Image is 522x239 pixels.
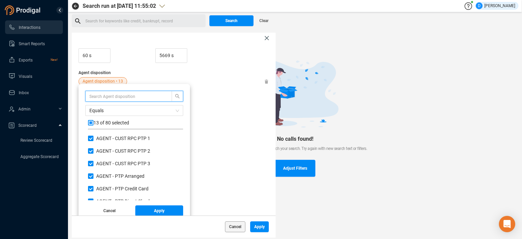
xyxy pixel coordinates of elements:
li: Visuals [5,69,63,83]
button: Apply [250,221,269,232]
div: Open Intercom Messenger [499,216,515,232]
span: AGENT - CUST RPC PTP 1 [96,136,150,141]
button: Search [209,15,254,26]
a: Review Scorecard [20,137,52,143]
a: Smart Reports [8,37,57,50]
span: Agent disposition • 13 [83,77,123,86]
span: 13 of 80 selected [93,120,129,125]
div: No calls found! [83,136,507,142]
span: Search [225,15,238,26]
button: Cancel [225,221,245,232]
span: Visuals [19,74,32,79]
button: Clear [254,15,274,26]
div: [PERSON_NAME] [476,2,515,9]
span: Inbox [19,90,29,95]
a: Interactions [8,20,57,34]
span: Agent disposition [79,70,269,76]
li: Smart Reports [5,37,63,50]
span: Adjust Filters [283,160,307,177]
span: Interactions [19,25,40,30]
span: Apply [254,221,265,232]
span: search [172,94,183,99]
a: ExportsNew! [8,53,57,67]
span: AGENT - CUST RPC PTP 3 [96,161,150,166]
a: Aggregate Scorecard [20,154,59,159]
div: grid [88,135,183,200]
a: Inbox [8,86,57,99]
input: Search Agent disposition [89,92,161,100]
span: AGENT - PTP Arranged [96,173,144,179]
span: AGENT - PTP Credit Card [96,186,149,191]
span: Scorecard [18,123,37,128]
span: AGENT - PTP Direct Check [96,199,151,204]
span: Cancel [229,221,241,232]
span: Equals [89,105,179,116]
span: D [478,2,481,9]
span: Cancel [103,205,116,216]
img: prodigal-logo [5,5,42,15]
li: Exports [5,53,63,67]
span: Clear [259,15,268,26]
span: AGENT - CUST RPC PTP 2 [96,148,150,154]
span: Admin [18,107,31,112]
span: New! [51,53,57,67]
div: We can't find any calls that match your search. Try again with new search text or filters. [83,146,507,152]
span: Search run at [DATE] 11:55:02 [83,2,156,10]
span: Apply [154,205,164,216]
span: Smart Reports [19,41,45,46]
button: Adjust Filters [275,160,315,177]
a: Visuals [8,69,57,83]
li: Inbox [5,86,63,99]
span: Exports [19,58,33,63]
li: Interactions [5,20,63,34]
